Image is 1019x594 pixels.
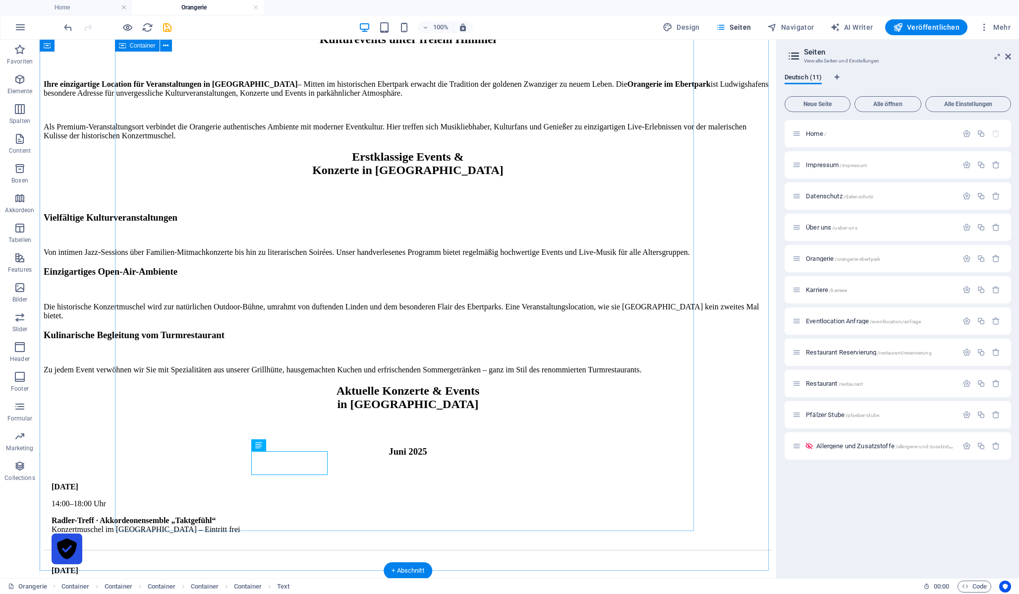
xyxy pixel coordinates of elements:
button: Usercentrics [999,581,1011,593]
h3: Verwalte Seiten und Einstellungen [804,57,991,65]
span: Klick, um Seite zu öffnen [806,286,847,294]
div: Duplizieren [977,129,985,138]
span: Klick zum Auswählen. Doppelklick zum Bearbeiten [277,581,289,593]
span: Container [130,43,156,49]
button: Neue Seite [785,96,850,112]
div: Duplizieren [977,379,985,388]
div: Impressum/impressum [803,162,958,168]
div: Einstellungen [962,129,971,138]
button: Design [659,19,704,35]
div: Einstellungen [962,223,971,232]
div: Restaurant Reservierung/restaurant/reservierung [803,349,958,356]
p: Akkordeon [5,206,34,214]
div: Einstellungen [962,286,971,294]
span: Klick zum Auswählen. Doppelklick zum Bearbeiten [191,581,219,593]
span: /ueber-uns [832,225,857,231]
span: AI Writer [830,22,873,32]
div: Entfernen [992,442,1000,450]
div: Einstellungen [962,254,971,263]
div: Einstellungen [962,379,971,388]
span: /restaurant [839,381,863,387]
i: Rückgängig: Text ändern (Strg+Z) [62,22,74,33]
span: /karriere [829,288,847,293]
button: 100% [418,21,453,33]
div: Sprachen-Tabs [785,73,1011,92]
a: Klick, um Auswahl aufzuheben. Doppelklick öffnet Seitenverwaltung [8,581,47,593]
div: Einstellungen [962,192,971,200]
div: Einstellungen [962,442,971,450]
button: Code [958,581,991,593]
button: Alle öffnen [854,96,921,112]
div: Duplizieren [977,348,985,356]
p: Boxen [11,177,28,184]
div: Restaurant/restaurant [803,380,958,387]
p: Content [9,147,31,155]
i: Save (Ctrl+S) [162,22,173,33]
span: Klick, um Seite zu öffnen [806,380,863,387]
h6: Session-Zeit [923,581,950,593]
button: Seiten [712,19,755,35]
span: /restaurant/reservierung [877,350,931,356]
div: Eventlocation Anfrage/eventlocation/anfrage [803,318,958,324]
p: Bilder [12,296,28,303]
span: Klick zum Auswählen. Doppelklick zum Bearbeiten [234,581,262,593]
span: Klick, um Seite zu öffnen [806,192,873,200]
div: Einstellungen [962,411,971,419]
div: Entfernen [992,411,1000,419]
i: Bei Größenänderung Zoomstufe automatisch an das gewählte Gerät anpassen. [458,23,467,32]
div: Datenschutz/datenschutz [803,193,958,199]
span: /allergene-und-zusatzstoffe [896,444,958,449]
button: undo [62,21,74,33]
span: Klick, um Seite zu öffnen [806,349,932,356]
span: Klick zum Auswählen. Doppelklick zum Bearbeiten [61,581,89,593]
h4: Orangerie [132,2,264,13]
span: Klick, um Seite zu öffnen [816,442,957,450]
button: Klicke hier, um den Vorschau-Modus zu verlassen [121,21,133,33]
div: Die Startseite kann nicht gelöscht werden [992,129,1000,138]
button: save [161,21,173,33]
span: Neue Seite [789,101,846,107]
div: Entfernen [992,161,1000,169]
span: Veröffentlichen [893,22,960,32]
span: Code [962,581,987,593]
button: AI Writer [826,19,877,35]
p: Features [8,266,32,274]
h6: 100% [433,21,449,33]
div: Duplizieren [977,286,985,294]
p: Spalten [9,117,30,125]
span: /eventlocation/anfrage [870,319,921,324]
div: Entfernen [992,192,1000,200]
span: Navigator [767,22,814,32]
p: Marketing [6,444,33,452]
p: Slider [12,325,28,333]
div: Entfernen [992,379,1000,388]
span: /orangerie-ebertpark [835,256,880,262]
div: Einstellungen [962,348,971,356]
div: + Abschnitt [384,562,432,579]
div: Duplizieren [977,192,985,200]
h2: Seiten [804,48,1011,57]
div: Duplizieren [977,411,985,419]
p: Elemente [7,87,33,95]
p: Formular [7,415,33,422]
div: Einstellungen [962,161,971,169]
button: Navigator [763,19,818,35]
span: Alle öffnen [859,101,917,107]
p: Favoriten [7,58,33,65]
button: Mehr [975,19,1015,35]
div: Orangerie/orangerie-ebertpark [803,255,958,262]
i: Seite neu laden [142,22,153,33]
div: Duplizieren [977,442,985,450]
p: Tabellen [8,236,31,244]
span: 00 00 [934,581,949,593]
div: Einstellungen [962,317,971,325]
div: Karriere/karriere [803,287,958,293]
span: Seiten [716,22,751,32]
span: : [941,583,942,590]
div: Duplizieren [977,223,985,232]
div: Entfernen [992,348,1000,356]
p: Footer [11,385,29,393]
div: Duplizieren [977,161,985,169]
p: Header [10,355,30,363]
span: Design [663,22,700,32]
